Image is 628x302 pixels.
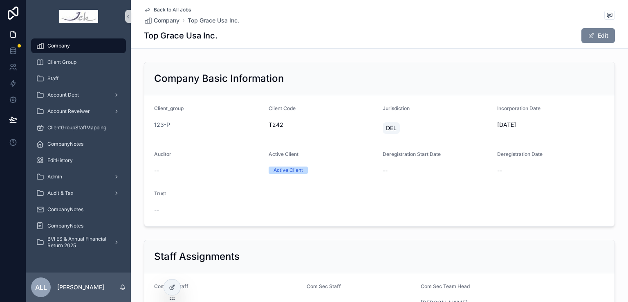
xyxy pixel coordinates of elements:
[47,43,70,49] span: Company
[383,151,441,157] span: Deregistration Start Date
[383,167,388,175] span: --
[154,206,159,214] span: --
[154,16,179,25] span: Company
[154,121,170,129] a: 123-P
[26,33,131,260] div: scrollable content
[47,206,83,213] span: CompanyNotes
[497,121,605,129] span: [DATE]
[47,108,90,115] span: Account Reveiwer
[31,88,126,102] a: Account Dept
[31,235,126,250] a: BVI ES & Annual Financial Return 2025
[154,7,191,13] span: Back to All Jobs
[154,167,159,175] span: --
[144,30,218,41] h1: Top Grace Usa Inc.
[31,202,126,217] a: CompanyNotes
[31,120,126,135] a: ClientGroupStaffMapping
[274,167,303,174] div: Active Client
[47,92,79,98] span: Account Dept
[386,124,397,132] span: DEL
[57,283,104,291] p: [PERSON_NAME]
[269,105,296,111] span: Client Code
[47,236,107,249] span: BVI ES & Annual Financial Return 2025
[31,71,126,86] a: Staff
[47,190,74,196] span: Audit & Tax
[497,151,543,157] span: Deregistration Date
[47,124,106,131] span: ClientGroupStaffMapping
[269,151,298,157] span: Active Client
[383,105,410,111] span: Jurisdiction
[497,167,502,175] span: --
[47,75,58,82] span: Staff
[31,169,126,184] a: Admin
[31,153,126,168] a: EditHistory
[154,190,166,196] span: Trust
[154,72,284,85] h2: Company Basic Information
[154,250,240,263] h2: Staff Assignments
[47,157,73,164] span: EditHistory
[581,28,615,43] button: Edit
[35,282,47,292] span: ALL
[47,59,76,65] span: Client Group
[188,16,239,25] a: Top Grace Usa Inc.
[47,223,83,229] span: CompanyNotes
[59,10,98,23] img: App logo
[154,283,188,289] span: Com Sec Staff
[31,219,126,233] a: CompanyNotes
[47,141,83,147] span: CompanyNotes
[144,7,191,13] a: Back to All Jobs
[31,137,126,151] a: CompanyNotes
[31,55,126,70] a: Client Group
[47,174,62,180] span: Admin
[497,105,541,111] span: Incorporation Date
[31,38,126,53] a: Company
[154,151,171,157] span: Auditor
[269,121,377,129] span: T242
[31,186,126,201] a: Audit & Tax
[421,283,470,289] span: Com Sec Team Head
[154,105,184,111] span: Client_group
[31,104,126,119] a: Account Reveiwer
[307,283,341,289] span: Com Sec Staff
[144,16,179,25] a: Company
